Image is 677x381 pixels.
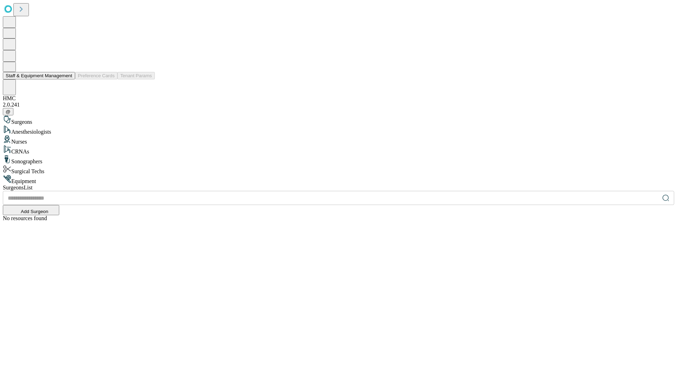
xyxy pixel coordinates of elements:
[3,155,674,165] div: Sonographers
[3,108,13,115] button: @
[3,205,59,215] button: Add Surgeon
[3,175,674,185] div: Equipment
[3,185,674,191] div: Surgeons List
[117,72,155,79] button: Tenant Params
[3,125,674,135] div: Anesthesiologists
[3,215,674,222] div: No resources found
[3,135,674,145] div: Nurses
[21,209,48,214] span: Add Surgeon
[6,109,11,114] span: @
[3,145,674,155] div: CRNAs
[3,95,674,102] div: HMC
[75,72,117,79] button: Preference Cards
[3,115,674,125] div: Surgeons
[3,102,674,108] div: 2.0.241
[3,72,75,79] button: Staff & Equipment Management
[3,165,674,175] div: Surgical Techs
